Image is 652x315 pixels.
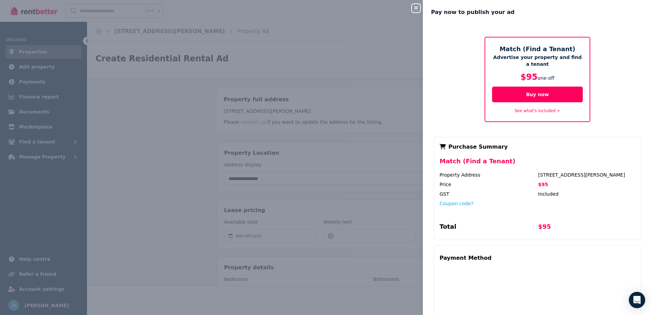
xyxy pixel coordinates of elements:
span: $95 [520,72,537,82]
div: Included [538,191,635,197]
div: Total [440,222,537,234]
a: See what's included + [515,108,560,113]
div: Match (Find a Tenant) [440,156,635,171]
div: Price [440,181,537,188]
div: Payment Method [440,251,491,265]
h5: Match (Find a Tenant) [492,44,583,54]
div: Purchase Summary [440,143,635,151]
span: one-off [537,75,554,81]
p: Advertise your property and find a tenant [492,54,583,67]
div: GST [440,191,537,197]
div: [STREET_ADDRESS][PERSON_NAME] [538,171,635,178]
div: Open Intercom Messenger [629,292,645,308]
button: Buy now [492,87,583,102]
button: Coupon code? [440,200,473,207]
div: Property Address [440,171,537,178]
div: $95 [538,222,635,234]
span: Pay now to publish your ad [431,8,515,16]
span: $95 [538,182,548,187]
